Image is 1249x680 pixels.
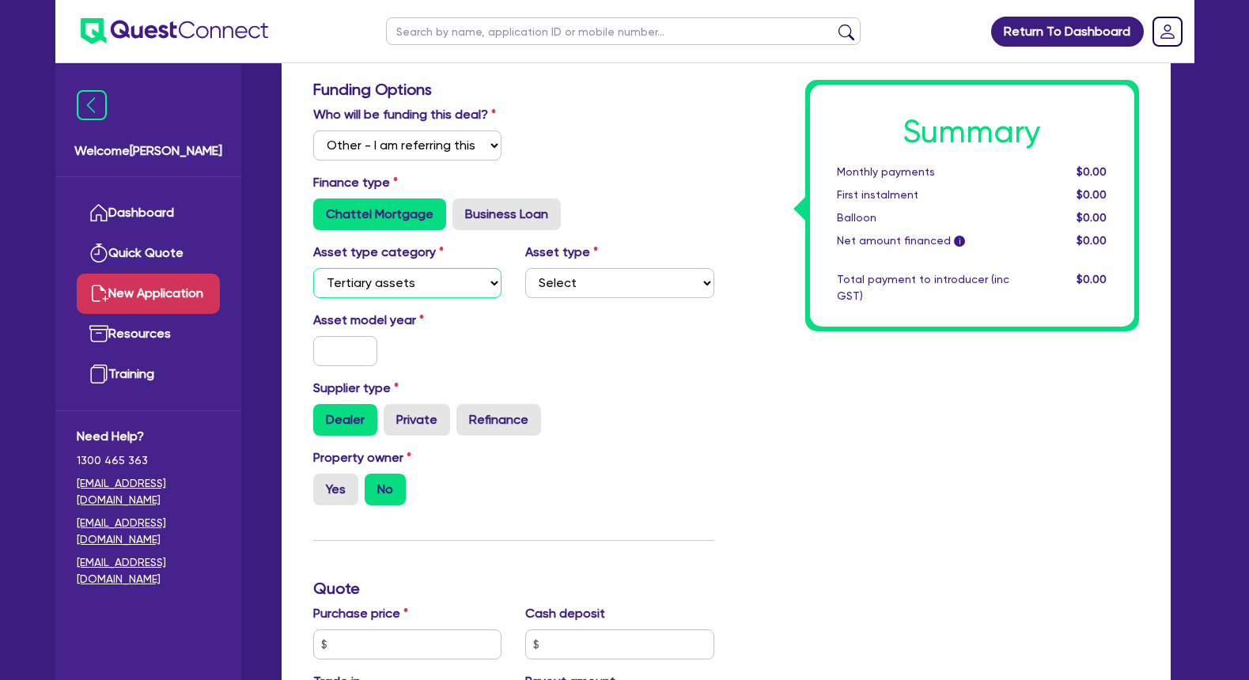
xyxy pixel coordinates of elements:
label: Chattel Mortgage [313,198,446,230]
a: New Application [77,274,220,314]
label: Cash deposit [525,604,605,623]
a: Return To Dashboard [991,17,1144,47]
div: Monthly payments [825,164,1021,180]
label: Business Loan [452,198,561,230]
img: quick-quote [89,244,108,263]
h1: Summary [837,113,1107,151]
a: Quick Quote [77,233,220,274]
a: Dropdown toggle [1147,11,1188,52]
span: Welcome [PERSON_NAME] [74,142,222,161]
a: [EMAIL_ADDRESS][DOMAIN_NAME] [77,554,220,587]
span: $0.00 [1077,165,1107,178]
h3: Quote [313,579,714,598]
a: Resources [77,314,220,354]
img: quest-connect-logo-blue [81,18,268,44]
div: Total payment to introducer (inc GST) [825,271,1021,304]
label: Asset type [525,243,598,262]
span: i [954,236,965,247]
label: Purchase price [313,604,408,623]
span: 1300 465 363 [77,452,220,469]
span: $0.00 [1077,234,1107,247]
img: resources [89,324,108,343]
h3: Funding Options [313,80,714,99]
label: Supplier type [313,379,399,398]
a: Dashboard [77,193,220,233]
label: Asset model year [301,311,514,330]
label: Asset type category [313,243,444,262]
span: $0.00 [1077,273,1107,285]
a: [EMAIL_ADDRESS][DOMAIN_NAME] [77,475,220,508]
img: training [89,365,108,383]
label: Dealer [313,404,377,436]
img: icon-menu-close [77,90,107,120]
a: [EMAIL_ADDRESS][DOMAIN_NAME] [77,515,220,548]
input: Search by name, application ID or mobile number... [386,17,861,45]
label: Private [384,404,450,436]
label: Finance type [313,173,398,192]
span: $0.00 [1077,188,1107,201]
label: Yes [313,474,358,505]
label: Property owner [313,448,411,467]
span: $0.00 [1077,211,1107,224]
div: First instalment [825,187,1021,203]
label: Refinance [456,404,541,436]
label: No [365,474,406,505]
a: Training [77,354,220,395]
span: Need Help? [77,427,220,446]
div: Net amount financed [825,232,1021,249]
div: Balloon [825,210,1021,226]
label: Who will be funding this deal? [313,105,496,124]
img: new-application [89,284,108,303]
